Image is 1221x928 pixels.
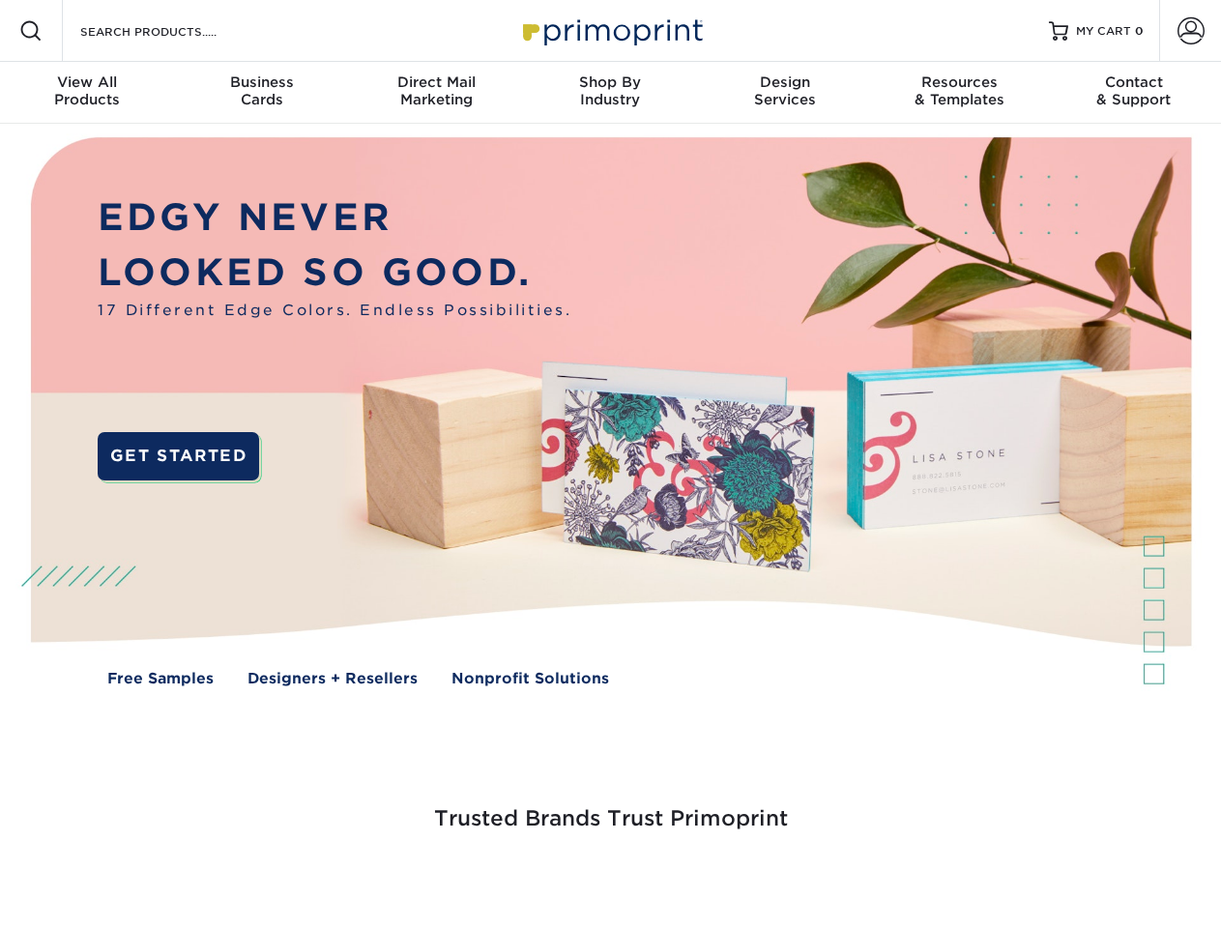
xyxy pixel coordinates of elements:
a: Contact& Support [1047,62,1221,124]
img: Primoprint [514,10,708,51]
div: Industry [523,73,697,108]
span: Resources [872,73,1046,91]
span: 17 Different Edge Colors. Endless Possibilities. [98,300,571,322]
a: Shop ByIndustry [523,62,697,124]
a: GET STARTED [98,432,259,480]
img: Freeform [290,882,291,883]
span: 0 [1135,24,1144,38]
a: Free Samples [107,668,214,690]
a: BusinessCards [174,62,348,124]
a: Designers + Resellers [247,668,418,690]
div: Cards [174,73,348,108]
img: Smoothie King [140,882,141,883]
a: Resources& Templates [872,62,1046,124]
span: MY CART [1076,23,1131,40]
a: DesignServices [698,62,872,124]
p: EDGY NEVER [98,190,571,246]
a: Nonprofit Solutions [451,668,609,690]
span: Shop By [523,73,697,91]
div: & Support [1047,73,1221,108]
input: SEARCH PRODUCTS..... [78,19,267,43]
img: Amazon [860,882,861,883]
span: Contact [1047,73,1221,91]
span: Design [698,73,872,91]
span: Direct Mail [349,73,523,91]
img: Goodwill [1044,882,1045,883]
a: Direct MailMarketing [349,62,523,124]
span: Business [174,73,348,91]
div: & Templates [872,73,1046,108]
h3: Trusted Brands Trust Primoprint [45,760,1177,855]
div: Services [698,73,872,108]
div: Marketing [349,73,523,108]
img: Mini [677,882,678,883]
p: LOOKED SO GOOD. [98,246,571,301]
img: Google [493,882,494,883]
